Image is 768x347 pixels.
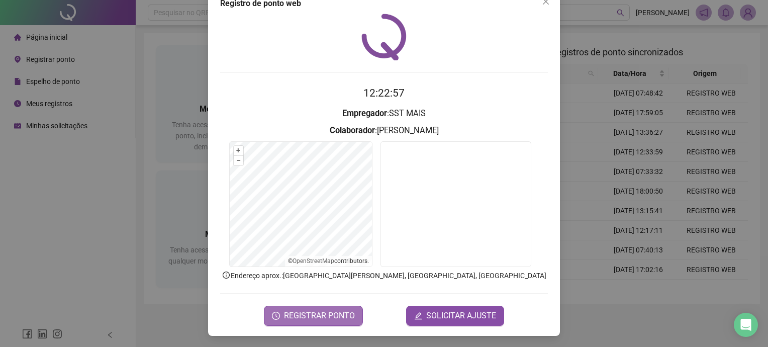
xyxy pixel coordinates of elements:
button: – [234,156,243,165]
img: QRPoint [361,14,407,60]
time: 12:22:57 [363,87,405,99]
span: REGISTRAR PONTO [284,310,355,322]
strong: Empregador [342,109,387,118]
p: Endereço aprox. : [GEOGRAPHIC_DATA][PERSON_NAME], [GEOGRAPHIC_DATA], [GEOGRAPHIC_DATA] [220,270,548,281]
h3: : [PERSON_NAME] [220,124,548,137]
div: Open Intercom Messenger [734,313,758,337]
button: + [234,146,243,155]
span: SOLICITAR AJUSTE [426,310,496,322]
li: © contributors. [288,257,369,265]
button: editSOLICITAR AJUSTE [406,306,504,326]
strong: Colaborador [330,126,375,135]
span: edit [414,312,422,320]
a: OpenStreetMap [293,257,334,265]
button: REGISTRAR PONTO [264,306,363,326]
h3: : SST MAIS [220,107,548,120]
span: clock-circle [272,312,280,320]
span: info-circle [222,271,231,280]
